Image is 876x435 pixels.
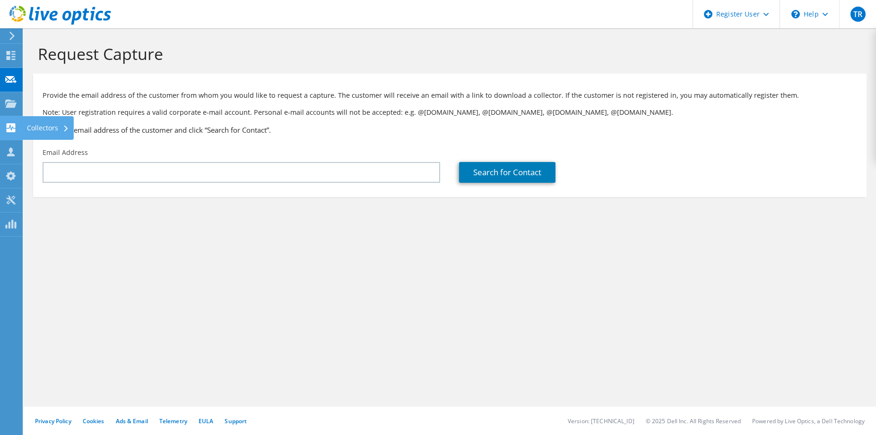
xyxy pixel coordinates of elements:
a: Search for Contact [459,162,555,183]
h3: Enter the email address of the customer and click “Search for Contact”. [43,125,857,135]
label: Email Address [43,148,88,157]
a: Telemetry [159,417,187,425]
span: TR [850,7,866,22]
p: Provide the email address of the customer from whom you would like to request a capture. The cust... [43,90,857,101]
a: Support [225,417,247,425]
a: Ads & Email [116,417,148,425]
div: Collectors [22,116,74,140]
h1: Request Capture [38,44,857,64]
a: Privacy Policy [35,417,71,425]
li: © 2025 Dell Inc. All Rights Reserved [646,417,741,425]
li: Powered by Live Optics, a Dell Technology [752,417,865,425]
svg: \n [791,10,800,18]
li: Version: [TECHNICAL_ID] [568,417,634,425]
a: Cookies [83,417,104,425]
p: Note: User registration requires a valid corporate e-mail account. Personal e-mail accounts will ... [43,107,857,118]
a: EULA [199,417,213,425]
